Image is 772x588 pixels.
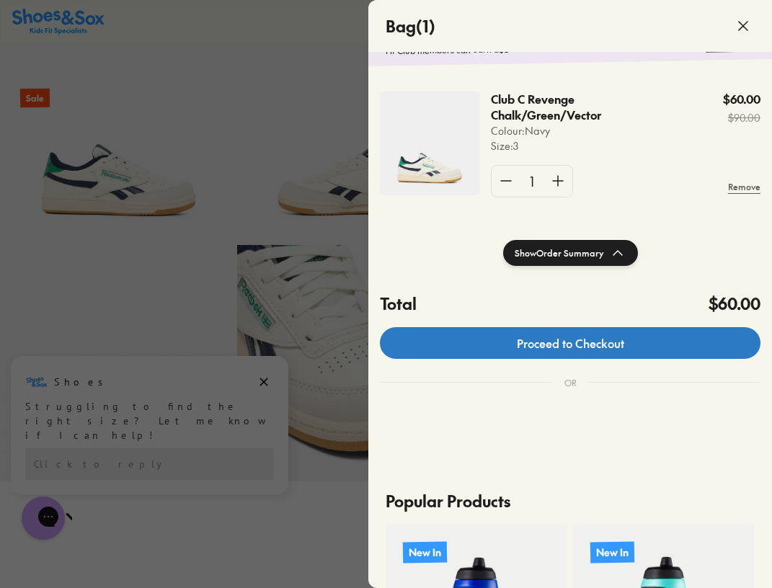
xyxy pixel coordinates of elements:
div: Struggling to find the right size? Let me know if I can help! [25,45,274,89]
h4: Bag ( 1 ) [386,14,435,38]
s: $90.00 [723,110,760,125]
img: 4-543086.jpg [380,92,479,195]
div: Message from Shoes. Struggling to find the right size? Let me know if I can help! [11,17,288,89]
p: Size : 3 [491,138,688,153]
h4: $60.00 [709,292,760,316]
p: Fit Club members can earn a reward for this order. [386,39,700,58]
p: Colour: Navy [491,123,688,138]
p: New In [403,541,447,563]
p: $60.00 [723,92,760,107]
button: Close gorgias live chat [7,5,50,48]
p: Popular Products [386,478,755,525]
button: ShowOrder Summary [503,240,638,266]
p: Club C Revenge Chalk/Green/Vector [491,92,648,123]
b: $6 [499,43,509,54]
div: Campaign message [11,2,288,141]
div: 1 [520,166,543,197]
h3: Shoes [54,21,111,35]
iframe: PayPal-paypal [380,418,760,457]
h4: Total [380,292,417,316]
p: New In [590,541,634,563]
div: Reply to the campaigns [25,94,274,126]
div: OR [553,365,588,401]
img: Shoes logo [25,17,48,40]
button: Dismiss campaign [254,18,274,38]
a: Proceed to Checkout [380,327,760,359]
